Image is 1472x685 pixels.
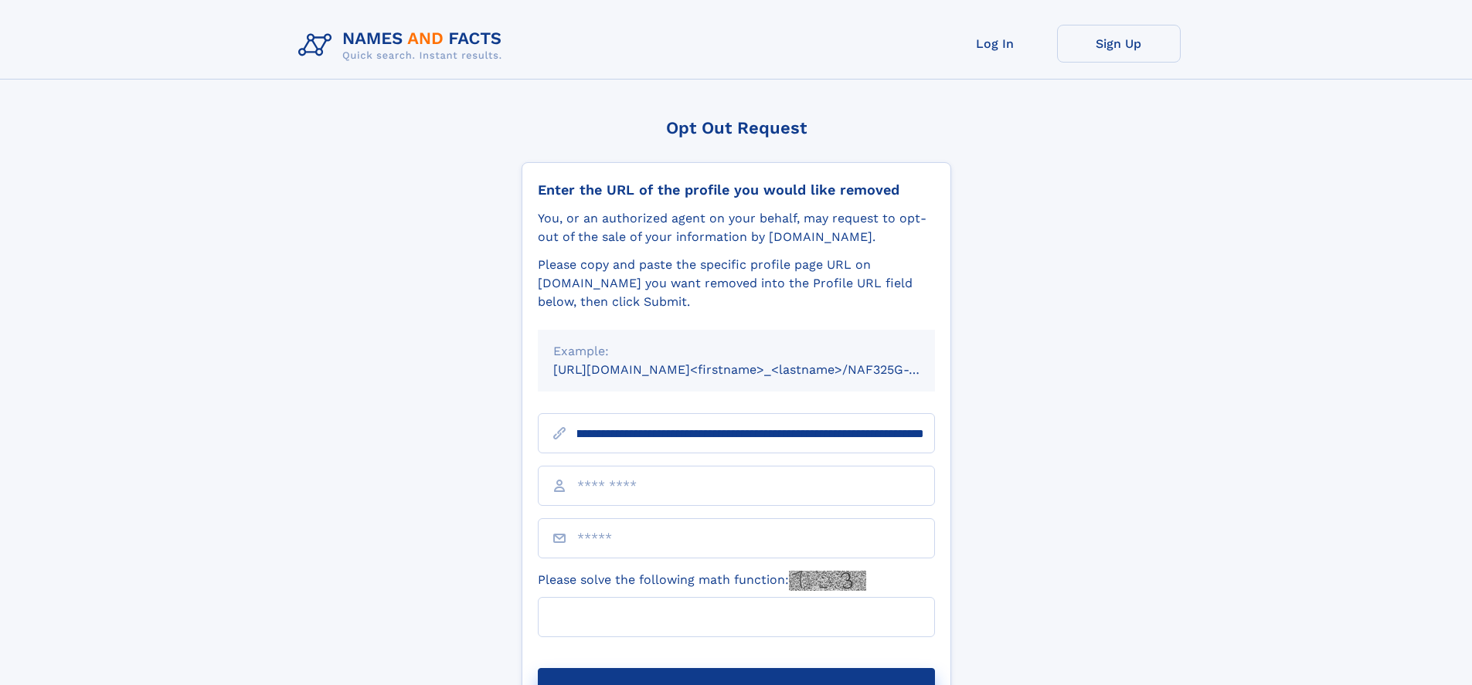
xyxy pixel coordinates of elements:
[538,256,935,311] div: Please copy and paste the specific profile page URL on [DOMAIN_NAME] you want removed into the Pr...
[553,362,964,377] small: [URL][DOMAIN_NAME]<firstname>_<lastname>/NAF325G-xxxxxxxx
[538,571,866,591] label: Please solve the following math function:
[538,209,935,246] div: You, or an authorized agent on your behalf, may request to opt-out of the sale of your informatio...
[1057,25,1181,63] a: Sign Up
[538,181,935,198] div: Enter the URL of the profile you would like removed
[933,25,1057,63] a: Log In
[553,342,920,361] div: Example:
[522,118,951,137] div: Opt Out Request
[292,25,515,66] img: Logo Names and Facts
